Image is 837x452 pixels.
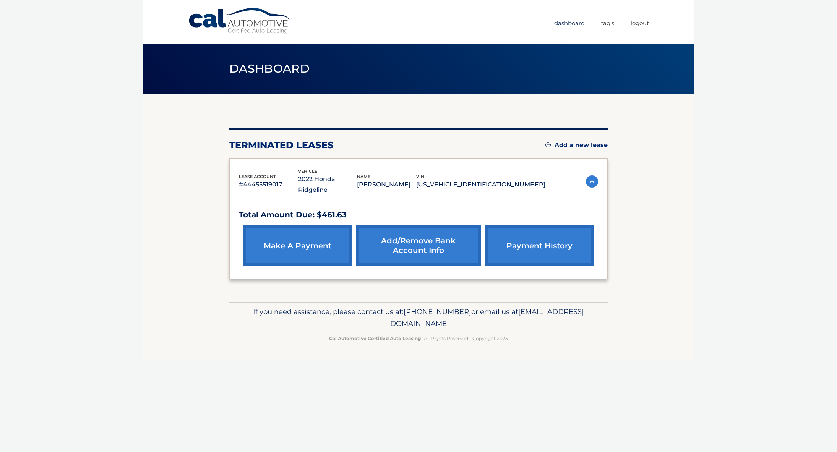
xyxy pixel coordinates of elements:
span: lease account [239,174,276,179]
a: Add a new lease [545,141,608,149]
a: Dashboard [554,17,585,29]
p: - All Rights Reserved - Copyright 2025 [234,334,603,342]
h2: terminated leases [229,139,334,151]
strong: Cal Automotive Certified Auto Leasing [329,335,421,341]
a: payment history [485,225,594,266]
a: make a payment [243,225,352,266]
p: #44455519017 [239,179,298,190]
img: add.svg [545,142,551,147]
p: 2022 Honda Ridgeline [298,174,357,195]
span: vin [416,174,424,179]
p: [PERSON_NAME] [357,179,416,190]
img: accordion-active.svg [586,175,598,188]
a: Logout [631,17,649,29]
span: Dashboard [229,62,310,76]
p: Total Amount Due: $461.63 [239,208,598,222]
p: [US_VEHICLE_IDENTIFICATION_NUMBER] [416,179,545,190]
a: Add/Remove bank account info [356,225,481,266]
a: Cal Automotive [188,8,291,35]
span: vehicle [298,168,317,174]
span: name [357,174,370,179]
p: If you need assistance, please contact us at: or email us at [234,306,603,330]
a: FAQ's [601,17,614,29]
span: [PHONE_NUMBER] [404,307,471,316]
